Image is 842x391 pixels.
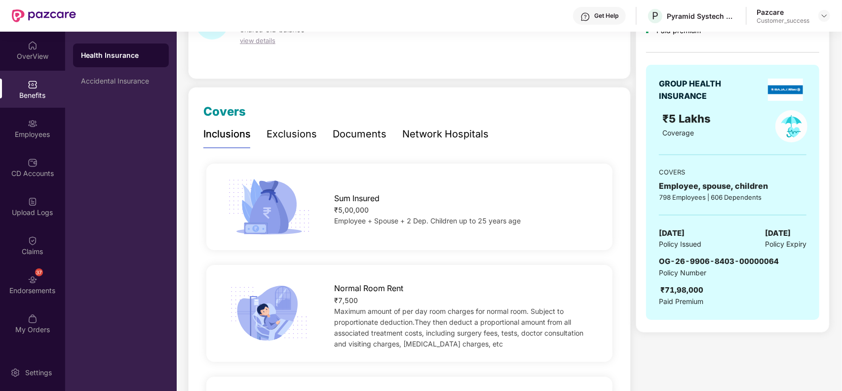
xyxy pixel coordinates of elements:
div: Network Hospitals [402,127,489,142]
div: Settings [22,368,55,378]
span: [DATE] [765,227,791,239]
div: Pyramid Systech Consulting Private Limited [667,11,736,21]
div: Exclusions [267,127,317,142]
span: Policy Issued [659,239,701,250]
span: ₹5 Lakhs [662,112,714,125]
div: GROUP HEALTH INSURANCE [659,78,745,102]
div: 37 [35,268,43,276]
img: svg+xml;base64,PHN2ZyBpZD0iSG9tZSIgeG1sbnM9Imh0dHA6Ly93d3cudzMub3JnLzIwMDAvc3ZnIiB3aWR0aD0iMjAiIG... [28,41,38,50]
div: Documents [333,127,386,142]
span: Policy Expiry [765,239,806,250]
img: svg+xml;base64,PHN2ZyBpZD0iSGVscC0zMngzMiIgeG1sbnM9Imh0dHA6Ly93d3cudzMub3JnLzIwMDAvc3ZnIiB3aWR0aD... [580,12,590,22]
span: [DATE] [659,227,685,239]
img: svg+xml;base64,PHN2ZyBpZD0iQ0RfQWNjb3VudHMiIGRhdGEtbmFtZT0iQ0QgQWNjb3VudHMiIHhtbG5zPSJodHRwOi8vd3... [28,158,38,168]
span: Normal Room Rent [334,282,403,295]
img: New Pazcare Logo [12,9,76,22]
span: Employee + Spouse + 2 Dep. Children up to 25 years age [334,217,521,225]
span: Policy Number [659,268,706,277]
div: Customer_success [757,17,809,25]
img: icon [225,176,313,238]
img: insurerLogo [768,79,803,101]
img: svg+xml;base64,PHN2ZyBpZD0iRW1wbG95ZWVzIiB4bWxucz0iaHR0cDovL3d3dy53My5vcmcvMjAwMC9zdmciIHdpZHRoPS... [28,119,38,129]
span: P [652,10,658,22]
img: svg+xml;base64,PHN2ZyBpZD0iU2V0dGluZy0yMHgyMCIgeG1sbnM9Imh0dHA6Ly93d3cudzMub3JnLzIwMDAvc3ZnIiB3aW... [10,368,20,378]
div: 798 Employees | 606 Dependents [659,192,806,202]
div: Pazcare [757,7,809,17]
div: Get Help [594,12,618,20]
img: svg+xml;base64,PHN2ZyBpZD0iTXlfT3JkZXJzIiBkYXRhLW5hbWU9Ik15IE9yZGVycyIgeG1sbnM9Imh0dHA6Ly93d3cudz... [28,314,38,324]
span: Shared C.D balance [240,25,305,34]
div: Employee, spouse, children [659,180,806,192]
div: COVERS [659,167,806,177]
div: Accidental Insurance [81,77,161,85]
div: Inclusions [203,127,251,142]
span: Covers [203,104,246,119]
img: policyIcon [775,110,807,142]
span: Maximum amount of per day room charges for normal room. Subject to proportionate deduction.They t... [334,307,583,348]
img: svg+xml;base64,PHN2ZyBpZD0iRHJvcGRvd24tMzJ4MzIiIHhtbG5zPSJodHRwOi8vd3d3LnczLm9yZy8yMDAwL3N2ZyIgd2... [820,12,828,20]
span: Sum Insured [334,192,380,205]
img: svg+xml;base64,PHN2ZyBpZD0iQ2xhaW0iIHhtbG5zPSJodHRwOi8vd3d3LnczLm9yZy8yMDAwL3N2ZyIgd2lkdGg9IjIwIi... [28,236,38,246]
img: icon [225,282,313,345]
div: ₹71,98,000 [660,284,703,296]
img: svg+xml;base64,PHN2ZyBpZD0iVXBsb2FkX0xvZ3MiIGRhdGEtbmFtZT0iVXBsb2FkIExvZ3MiIHhtbG5zPSJodHRwOi8vd3... [28,197,38,207]
div: ₹7,500 [334,295,595,306]
div: ₹5,00,000 [334,205,595,216]
div: Health Insurance [81,50,161,60]
span: Paid Premium [659,296,703,307]
img: svg+xml;base64,PHN2ZyBpZD0iQmVuZWZpdHMiIHhtbG5zPSJodHRwOi8vd3d3LnczLm9yZy8yMDAwL3N2ZyIgd2lkdGg9Ij... [28,80,38,89]
img: svg+xml;base64,PHN2ZyBpZD0iRW5kb3JzZW1lbnRzIiB4bWxucz0iaHR0cDovL3d3dy53My5vcmcvMjAwMC9zdmciIHdpZH... [28,275,38,285]
span: view details [240,37,275,44]
span: OG-26-9906-8403-00000064 [659,257,779,266]
span: Coverage [662,129,694,137]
